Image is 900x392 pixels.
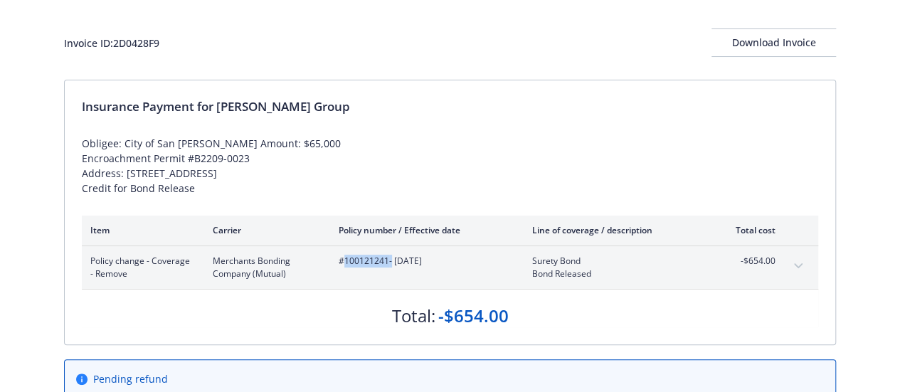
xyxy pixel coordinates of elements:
[532,267,699,280] span: Bond Released
[532,255,699,280] span: Surety BondBond Released
[339,224,509,236] div: Policy number / Effective date
[722,255,775,267] span: -$654.00
[722,224,775,236] div: Total cost
[213,224,316,236] div: Carrier
[93,371,168,386] span: Pending refund
[82,136,818,196] div: Obligee: City of San [PERSON_NAME] Amount: $65,000 Encroachment Permit #B2209-0023 Address: [STRE...
[711,29,836,56] div: Download Invoice
[711,28,836,57] button: Download Invoice
[90,224,190,236] div: Item
[392,304,435,328] div: Total:
[213,255,316,280] span: Merchants Bonding Company (Mutual)
[532,224,699,236] div: Line of coverage / description
[64,36,159,51] div: Invoice ID: 2D0428F9
[82,246,818,289] div: Policy change - Coverage - RemoveMerchants Bonding Company (Mutual)#100121241- [DATE]Surety BondB...
[82,97,818,116] div: Insurance Payment for [PERSON_NAME] Group
[339,255,509,267] span: #100121241 - [DATE]
[90,255,190,280] span: Policy change - Coverage - Remove
[438,304,509,328] div: -$654.00
[787,255,810,277] button: expand content
[532,255,699,267] span: Surety Bond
